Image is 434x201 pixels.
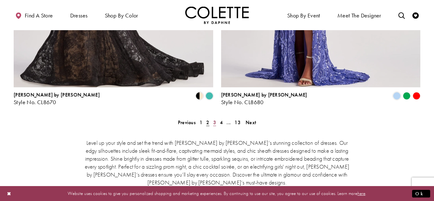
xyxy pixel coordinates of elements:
[46,189,388,198] p: Website uses cookies to give you personalized shopping and marketing experiences. By continuing t...
[403,92,410,100] i: Emerald
[105,12,138,19] span: Shop by color
[233,118,242,127] a: 13
[196,92,203,100] i: Black/Nude
[246,119,256,126] span: Next
[14,6,54,24] a: Find a store
[286,6,322,24] span: Shop By Event
[413,92,420,100] i: Red
[185,6,249,24] a: Visit Home Page
[25,12,53,19] span: Find a store
[176,118,198,127] a: Prev Page
[411,6,420,24] a: Check Wishlist
[14,92,100,105] div: Colette by Daphne Style No. CL8670
[14,98,56,106] span: Style No. CL8670
[287,12,320,19] span: Shop By Event
[412,190,430,198] button: Submit Dialog
[337,12,381,19] span: Meet the designer
[14,91,100,98] span: [PERSON_NAME] by [PERSON_NAME]
[4,188,15,199] button: Close Dialog
[211,118,218,127] a: 3
[69,6,89,24] span: Dresses
[234,119,241,126] span: 13
[227,119,231,126] span: ...
[103,6,140,24] span: Shop by color
[336,6,383,24] a: Meet the designer
[221,91,307,98] span: [PERSON_NAME] by [PERSON_NAME]
[178,119,196,126] span: Previous
[206,92,213,100] i: Turquoise
[82,139,352,186] p: Level up your style and set the trend with [PERSON_NAME] by [PERSON_NAME]’s stunning collection o...
[220,119,223,126] span: 4
[225,118,233,127] a: ...
[185,6,249,24] img: Colette by Daphne
[218,118,225,127] a: 4
[198,118,204,127] a: 1
[393,92,401,100] i: Periwinkle
[221,92,307,105] div: Colette by Daphne Style No. CL8680
[70,12,88,19] span: Dresses
[200,119,202,126] span: 1
[204,118,211,127] span: Current page
[244,118,258,127] a: Next Page
[221,98,264,106] span: Style No. CL8680
[357,190,365,197] a: here
[213,119,216,126] span: 3
[206,119,209,126] span: 2
[397,6,406,24] a: Toggle search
